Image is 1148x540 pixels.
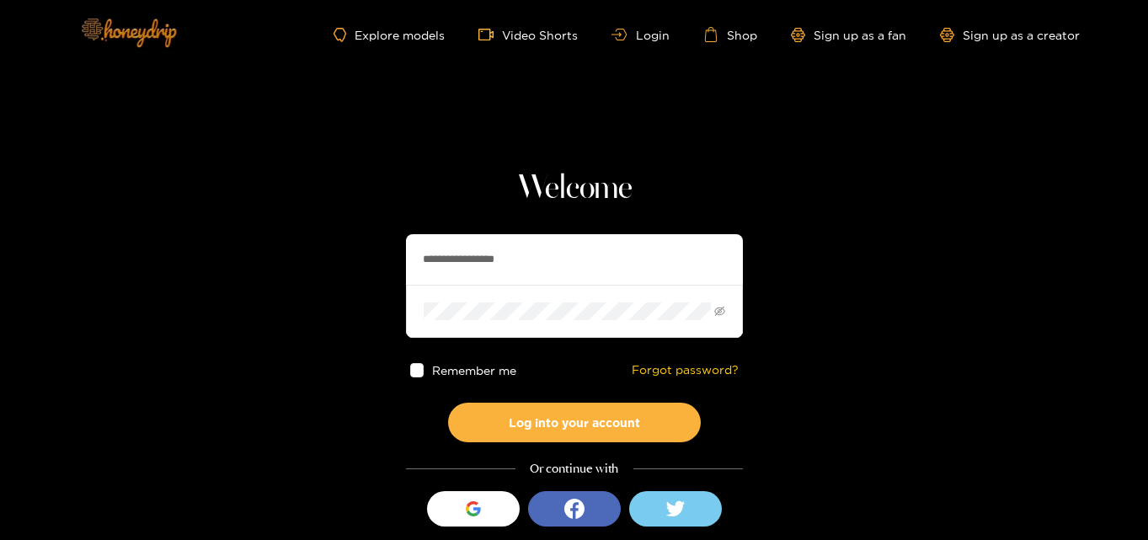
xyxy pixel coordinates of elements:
[406,168,743,209] h1: Welcome
[791,28,906,42] a: Sign up as a fan
[940,28,1080,42] a: Sign up as a creator
[703,27,757,42] a: Shop
[478,27,578,42] a: Video Shorts
[478,27,502,42] span: video-camera
[714,306,725,317] span: eye-invisible
[334,28,445,42] a: Explore models
[406,459,743,479] div: Or continue with
[432,364,516,377] span: Remember me
[448,403,701,442] button: Log into your account
[632,363,739,377] a: Forgot password?
[611,29,669,41] a: Login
